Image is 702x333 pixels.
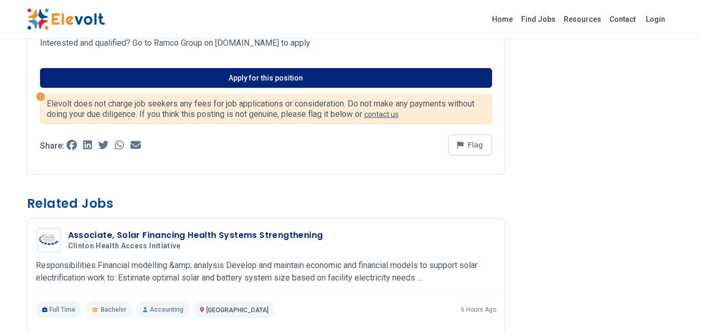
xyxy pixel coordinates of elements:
p: Share: [40,142,64,150]
a: Find Jobs [517,11,560,28]
a: Clinton Health Access InitiativeAssociate, Solar Financing Health Systems StrengtheningClinton He... [36,227,496,318]
a: Login [640,9,671,30]
h3: Associate, Solar Financing Health Systems Strengthening [68,229,323,242]
p: Responsibilities Financial modelling &amp; analysis Develop and maintain economic and financial m... [36,259,496,284]
h3: Related Jobs [27,195,505,212]
img: Elevolt [27,8,105,30]
img: Clinton Health Access Initiative [38,230,59,250]
p: Elevolt does not charge job seekers any fees for job applications or consideration. Do not make a... [47,99,485,119]
span: Clinton Health Access Initiative [68,242,181,251]
a: contact us [364,110,399,118]
p: Full Time [36,301,82,318]
a: Apply for this position [40,68,492,88]
p: Accounting [137,301,190,318]
iframe: Chat Widget [650,283,702,333]
p: 6 hours ago [461,305,496,314]
a: Contact [605,11,640,28]
span: Bachelor [101,305,126,314]
a: Resources [560,11,605,28]
button: Flag [448,135,492,155]
span: [GEOGRAPHIC_DATA] [206,307,269,314]
a: Home [488,11,517,28]
p: Interested and qualified? Go to Ramco Group on [DOMAIN_NAME] to apply [40,37,492,49]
